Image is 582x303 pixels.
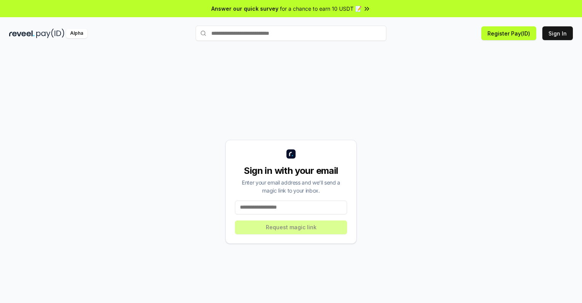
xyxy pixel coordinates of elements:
span: for a chance to earn 10 USDT 📝 [280,5,362,13]
button: Register Pay(ID) [481,26,536,40]
button: Sign In [542,26,573,40]
span: Answer our quick survey [211,5,278,13]
img: logo_small [286,149,296,159]
div: Alpha [66,29,87,38]
div: Enter your email address and we’ll send a magic link to your inbox. [235,178,347,194]
img: pay_id [36,29,64,38]
img: reveel_dark [9,29,35,38]
div: Sign in with your email [235,165,347,177]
